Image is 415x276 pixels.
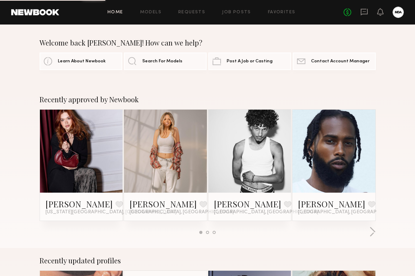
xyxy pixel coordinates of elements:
[46,209,177,215] span: [US_STATE][GEOGRAPHIC_DATA], [GEOGRAPHIC_DATA]
[142,59,182,64] span: Search For Models
[40,53,122,70] a: Learn About Newbook
[298,198,365,209] a: [PERSON_NAME]
[40,256,376,265] div: Recently updated profiles
[293,53,375,70] a: Contact Account Manager
[208,53,291,70] a: Post A Job or Casting
[311,59,369,64] span: Contact Account Manager
[214,198,281,209] a: [PERSON_NAME]
[40,95,376,104] div: Recently approved by Newbook
[268,10,296,15] a: Favorites
[124,53,207,70] a: Search For Models
[140,10,161,15] a: Models
[214,209,318,215] span: [GEOGRAPHIC_DATA], [GEOGRAPHIC_DATA]
[227,59,272,64] span: Post A Job or Casting
[222,10,251,15] a: Job Posts
[58,59,106,64] span: Learn About Newbook
[178,10,205,15] a: Requests
[46,198,113,209] a: [PERSON_NAME]
[108,10,123,15] a: Home
[40,39,376,47] div: Welcome back [PERSON_NAME]! How can we help?
[298,209,402,215] span: [GEOGRAPHIC_DATA], [GEOGRAPHIC_DATA]
[130,198,197,209] a: [PERSON_NAME]
[130,209,234,215] span: [GEOGRAPHIC_DATA], [GEOGRAPHIC_DATA]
